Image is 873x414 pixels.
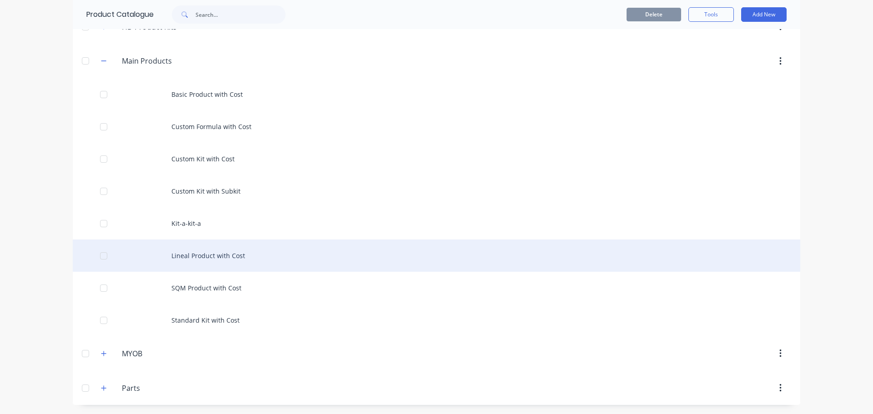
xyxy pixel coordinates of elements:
[73,143,800,175] div: Custom Kit with Cost
[122,348,230,359] input: Enter category name
[627,8,681,21] button: Delete
[73,110,800,143] div: Custom Formula with Cost
[741,7,787,22] button: Add New
[73,78,800,110] div: Basic Product with Cost
[122,55,230,66] input: Enter category name
[688,7,734,22] button: Tools
[73,207,800,239] div: Kit-a-kit-a
[196,5,286,24] input: Search...
[73,239,800,272] div: Lineal Product with Cost
[122,383,230,394] input: Enter category name
[73,272,800,304] div: SQM Product with Cost
[73,175,800,207] div: Custom Kit with Subkit
[73,304,800,336] div: Standard Kit with Cost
